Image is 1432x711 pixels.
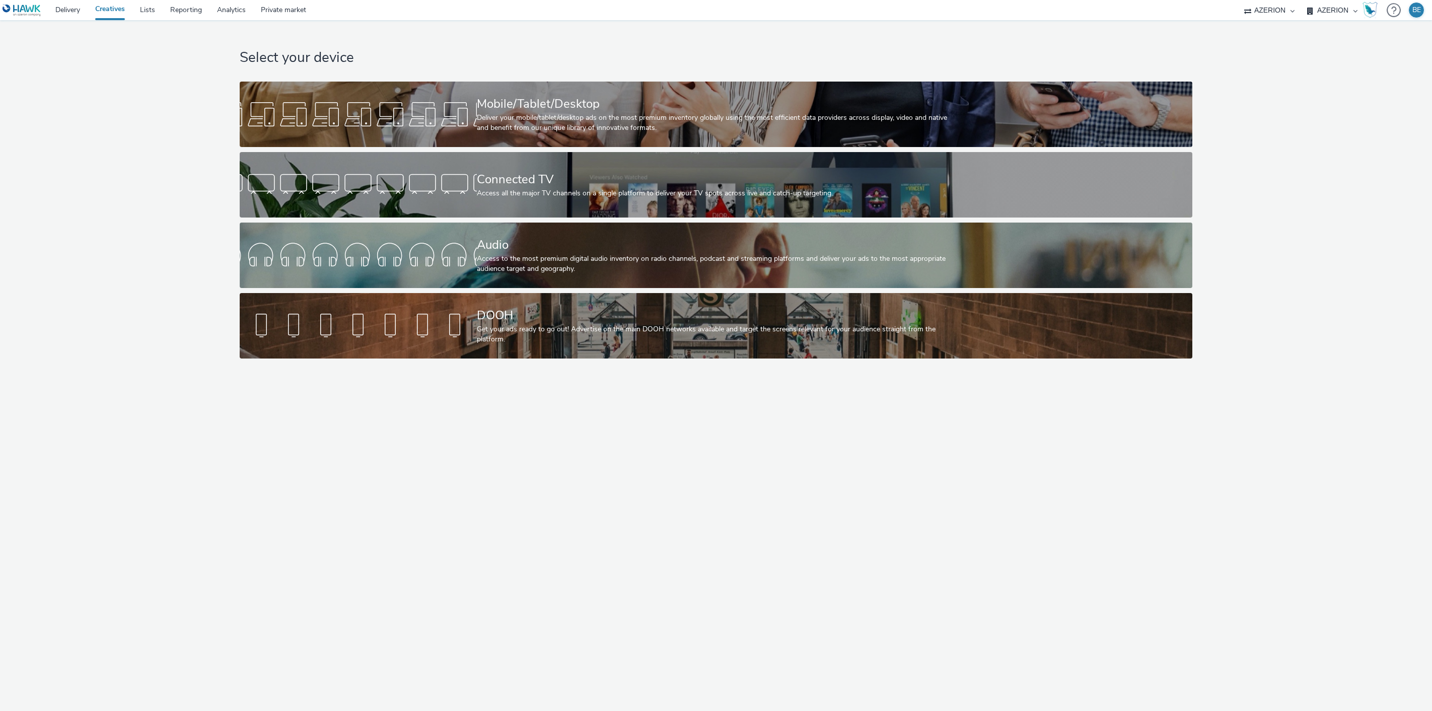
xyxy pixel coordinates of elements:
div: Access to the most premium digital audio inventory on radio channels, podcast and streaming platf... [477,254,951,274]
div: BE [1412,3,1421,18]
h1: Select your device [240,48,1192,67]
a: DOOHGet your ads ready to go out! Advertise on the main DOOH networks available and target the sc... [240,293,1192,359]
a: Connected TVAccess all the major TV channels on a single platform to deliver your TV spots across... [240,152,1192,218]
div: Audio [477,236,951,254]
div: DOOH [477,307,951,324]
a: Mobile/Tablet/DesktopDeliver your mobile/tablet/desktop ads on the most premium inventory globall... [240,82,1192,147]
img: undefined Logo [3,4,41,17]
img: Hawk Academy [1363,2,1378,18]
div: Mobile/Tablet/Desktop [477,95,951,113]
div: Get your ads ready to go out! Advertise on the main DOOH networks available and target the screen... [477,324,951,345]
a: AudioAccess to the most premium digital audio inventory on radio channels, podcast and streaming ... [240,223,1192,288]
div: Connected TV [477,171,951,188]
div: Access all the major TV channels on a single platform to deliver your TV spots across live and ca... [477,188,951,198]
div: Deliver your mobile/tablet/desktop ads on the most premium inventory globally using the most effi... [477,113,951,133]
a: Hawk Academy [1363,2,1382,18]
